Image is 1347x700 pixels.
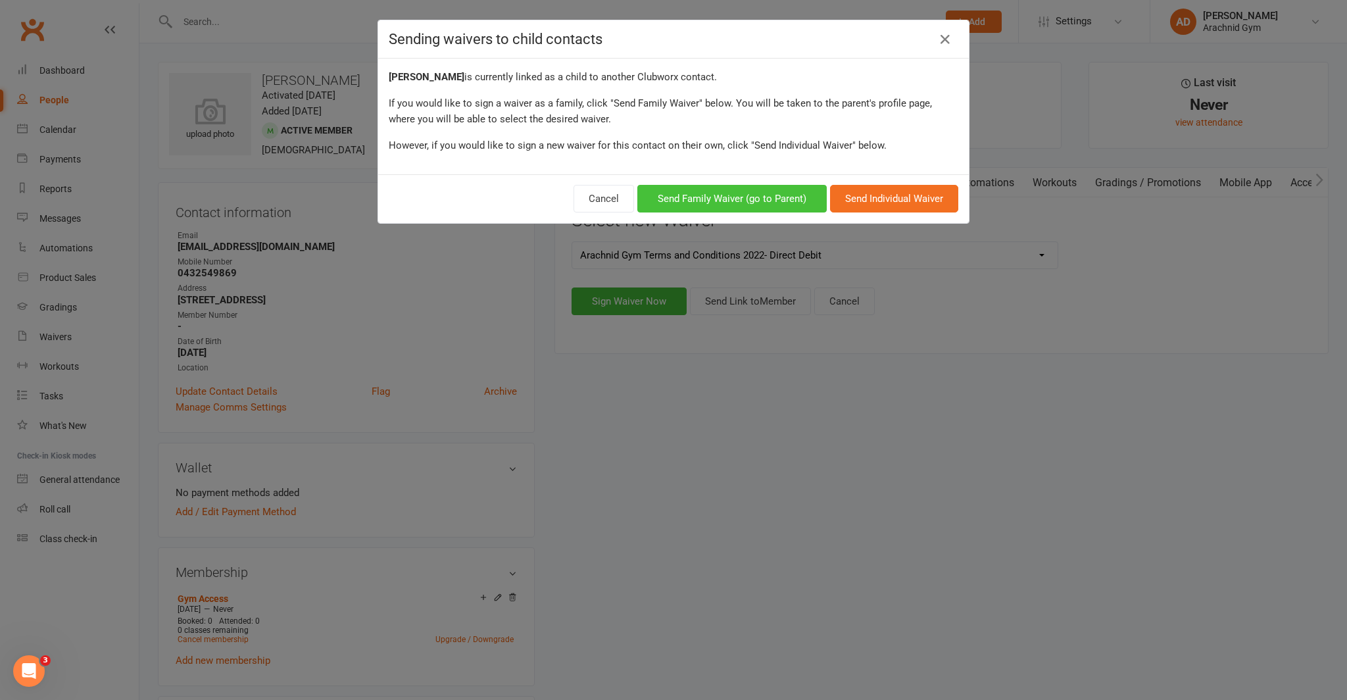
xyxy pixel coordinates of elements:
[389,31,958,47] h4: Sending waivers to child contacts
[40,655,51,666] span: 3
[389,71,464,83] strong: [PERSON_NAME]
[389,95,958,127] div: If you would like to sign a waiver as a family, click "Send Family Waiver" below. You will be tak...
[935,29,956,50] a: Close
[574,185,634,213] button: Cancel
[13,655,45,687] iframe: Intercom live chat
[389,69,958,85] div: is currently linked as a child to another Clubworx contact.
[637,185,827,213] button: Send Family Waiver (go to Parent)
[830,185,958,213] button: Send Individual Waiver
[389,137,958,153] div: However, if you would like to sign a new waiver for this contact on their own, click "Send Indivi...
